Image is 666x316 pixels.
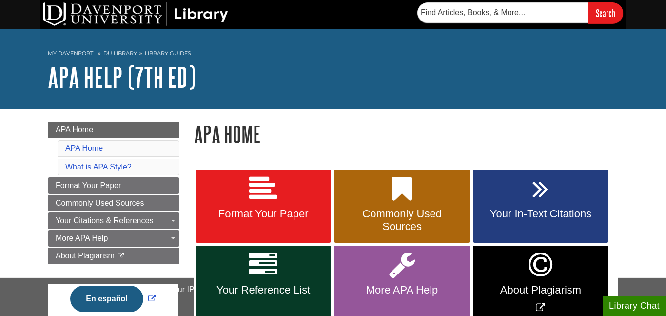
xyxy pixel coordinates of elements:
[145,50,191,57] a: Library Guides
[103,50,137,57] a: DU Library
[48,212,179,229] a: Your Citations & References
[341,284,462,296] span: More APA Help
[65,163,132,171] a: What is APA Style?
[480,208,601,220] span: Your In-Text Citations
[117,253,125,259] i: This link opens in a new window
[48,47,618,63] nav: breadcrumb
[480,284,601,296] span: About Plagiarism
[203,284,324,296] span: Your Reference List
[43,2,228,26] img: DU Library
[341,208,462,233] span: Commonly Used Sources
[48,230,179,247] a: More APA Help
[417,2,588,23] input: Find Articles, Books, & More...
[48,49,93,58] a: My Davenport
[48,177,179,194] a: Format Your Paper
[48,122,179,138] a: APA Home
[473,170,608,243] a: Your In-Text Citations
[56,126,93,134] span: APA Home
[48,62,196,92] a: APA Help (7th Ed)
[65,144,103,152] a: APA Home
[203,208,324,220] span: Format Your Paper
[70,286,143,312] button: En español
[56,181,121,190] span: Format Your Paper
[56,234,108,242] span: More APA Help
[194,122,618,147] h1: APA Home
[196,170,331,243] a: Format Your Paper
[48,248,179,264] a: About Plagiarism
[56,252,115,260] span: About Plagiarism
[588,2,623,23] input: Search
[56,216,153,225] span: Your Citations & References
[48,195,179,211] a: Commonly Used Sources
[603,296,666,316] button: Library Chat
[68,295,158,303] a: Link opens in new window
[56,199,144,207] span: Commonly Used Sources
[417,2,623,23] form: Searches DU Library's articles, books, and more
[334,170,470,243] a: Commonly Used Sources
